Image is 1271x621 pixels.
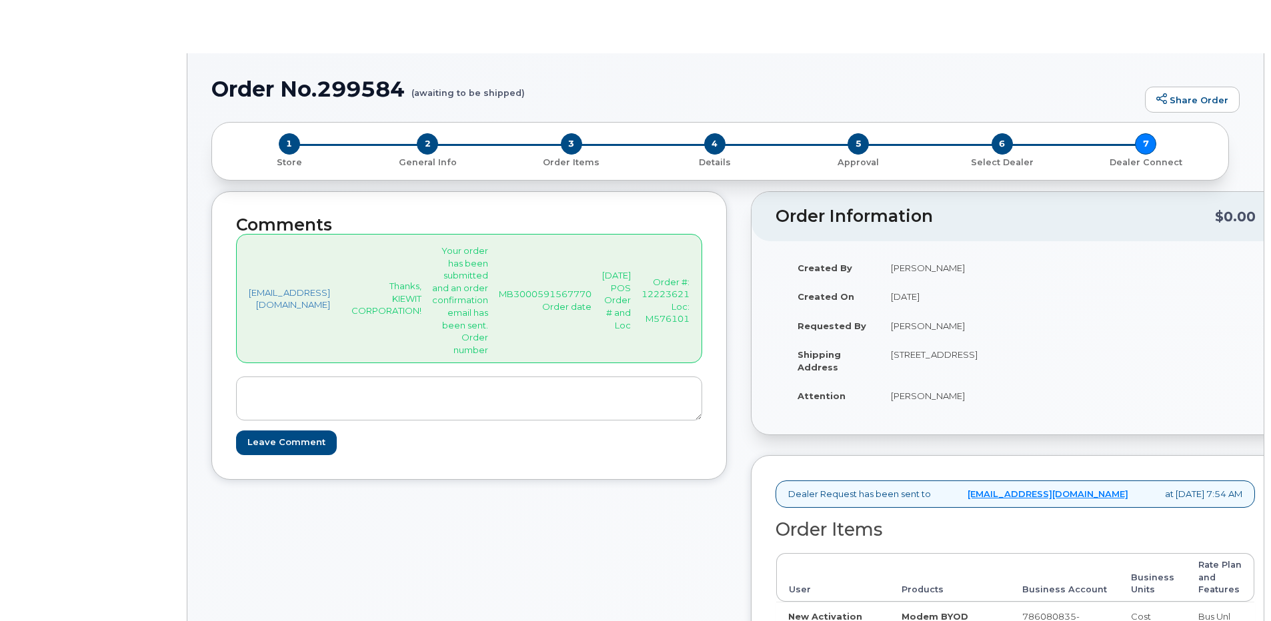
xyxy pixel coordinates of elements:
td: [PERSON_NAME] [879,381,1011,410]
span: 5 [848,133,869,155]
p: Thanks, KIEWIT CORPORATION! [351,280,421,317]
a: 2 General Info [355,155,499,169]
strong: Created By [798,263,852,273]
th: Rate Plan and Features [1186,553,1254,602]
strong: Requested By [798,320,866,331]
span: 1 [279,133,300,155]
p: General Info [361,157,493,169]
a: 4 Details [643,155,786,169]
a: [EMAIL_ADDRESS][DOMAIN_NAME] [968,488,1128,500]
p: Details [648,157,781,169]
p: Store [228,157,350,169]
td: [PERSON_NAME] [879,311,1011,340]
a: 6 Select Dealer [930,155,1074,169]
span: 2 [417,133,438,155]
th: Business Units [1119,553,1186,602]
h2: Order Items [776,520,1255,540]
p: Select Dealer [936,157,1068,169]
span: 4 [704,133,726,155]
h2: Comments [236,216,702,235]
div: $0.00 [1215,204,1256,229]
p: Approval [792,157,925,169]
div: Dealer Request has been sent to at [DATE] 7:54 AM [776,480,1255,508]
h2: Order Information [776,207,1215,226]
td: [DATE] [879,282,1011,311]
p: Order #: 12223621 Loc: M576101 [642,276,690,325]
span: 3 [561,133,582,155]
a: 1 Store [223,155,355,169]
input: Leave Comment [236,430,337,455]
p: Order Items [505,157,638,169]
a: [EMAIL_ADDRESS][DOMAIN_NAME] [249,287,330,311]
td: [STREET_ADDRESS] [879,340,1011,381]
strong: Attention [798,390,846,401]
small: (awaiting to be shipped) [411,77,525,98]
p: MB3000591567770 Order date [499,288,591,312]
p: Your order has been submitted and an order confirmation email has been sent. Order number [432,245,488,356]
a: 3 Order Items [499,155,643,169]
a: Share Order [1145,87,1240,113]
th: User [776,553,890,602]
td: [PERSON_NAME] [879,253,1011,283]
strong: Shipping Address [798,349,841,372]
h1: Order No.299584 [211,77,1138,101]
a: 5 Approval [787,155,930,169]
p: [DATE] POS Order # and Loc [602,269,631,331]
span: 6 [992,133,1013,155]
strong: Created On [798,291,854,302]
th: Business Account [1010,553,1119,602]
th: Products [890,553,1010,602]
